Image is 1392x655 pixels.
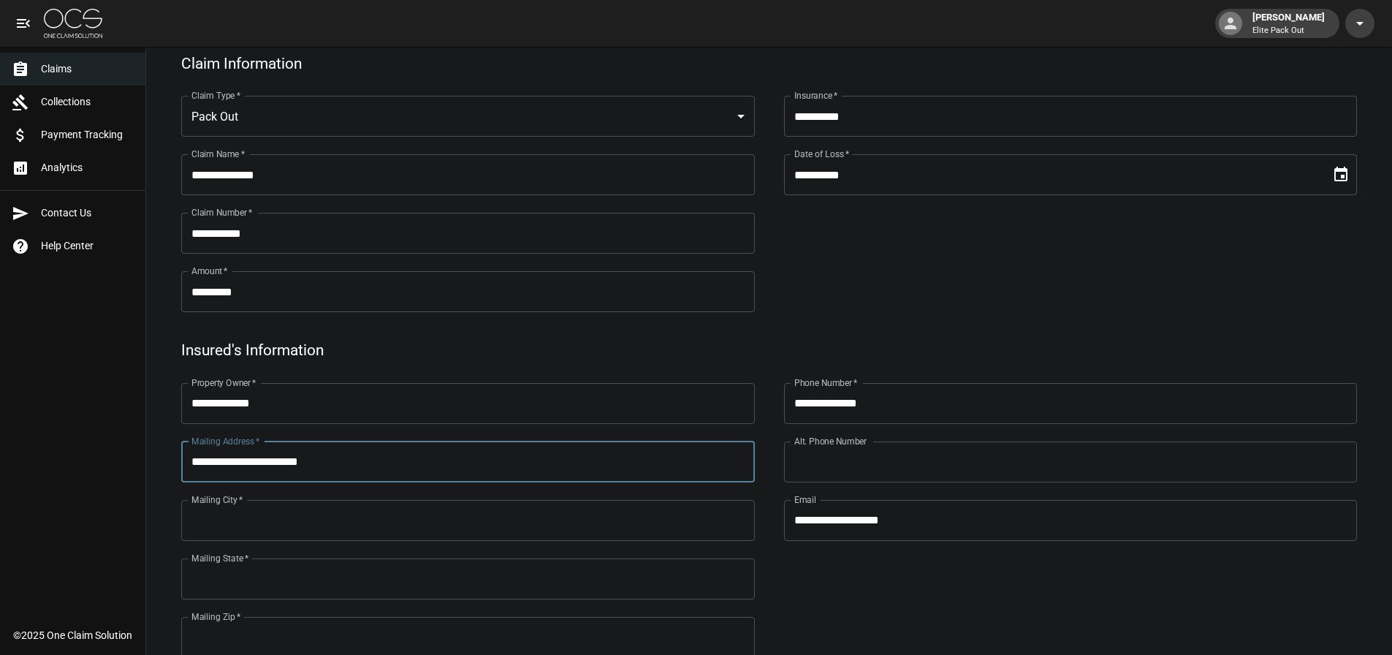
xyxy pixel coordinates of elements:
[181,96,755,137] div: Pack Out
[191,493,243,506] label: Mailing City
[191,148,245,160] label: Claim Name
[41,127,134,143] span: Payment Tracking
[191,89,240,102] label: Claim Type
[1252,25,1325,37] p: Elite Pack Out
[44,9,102,38] img: ocs-logo-white-transparent.png
[191,552,248,564] label: Mailing State
[191,376,256,389] label: Property Owner
[191,265,228,277] label: Amount
[191,206,252,219] label: Claim Number
[41,238,134,254] span: Help Center
[1326,160,1355,189] button: Choose date, selected date is Oct 10, 2025
[794,493,816,506] label: Email
[9,9,38,38] button: open drawer
[191,610,241,623] label: Mailing Zip
[794,376,857,389] label: Phone Number
[1247,10,1331,37] div: [PERSON_NAME]
[794,89,837,102] label: Insurance
[41,61,134,77] span: Claims
[794,435,867,447] label: Alt. Phone Number
[41,160,134,175] span: Analytics
[13,628,132,643] div: © 2025 One Claim Solution
[41,94,134,110] span: Collections
[41,205,134,221] span: Contact Us
[794,148,849,160] label: Date of Loss
[191,435,259,447] label: Mailing Address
